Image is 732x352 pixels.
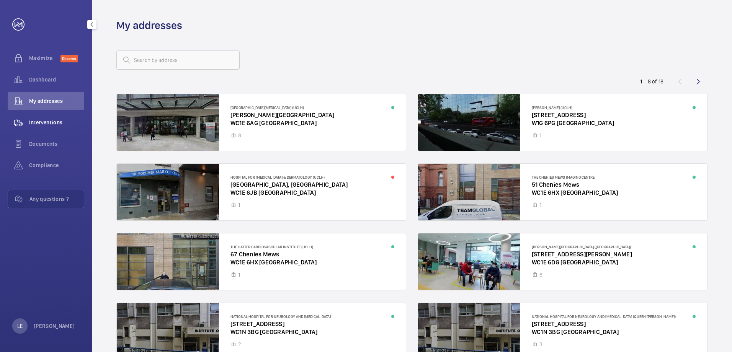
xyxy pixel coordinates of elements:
[116,18,182,33] h1: My addresses
[29,195,84,203] span: Any questions ?
[116,51,240,70] input: Search by address
[29,161,84,169] span: Compliance
[29,76,84,83] span: Dashboard
[29,140,84,148] span: Documents
[34,322,75,330] p: [PERSON_NAME]
[29,97,84,105] span: My addresses
[60,55,78,62] span: Discover
[29,54,60,62] span: Maximize
[17,322,23,330] p: LE
[640,78,663,85] div: 1 – 8 of 18
[29,119,84,126] span: Interventions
